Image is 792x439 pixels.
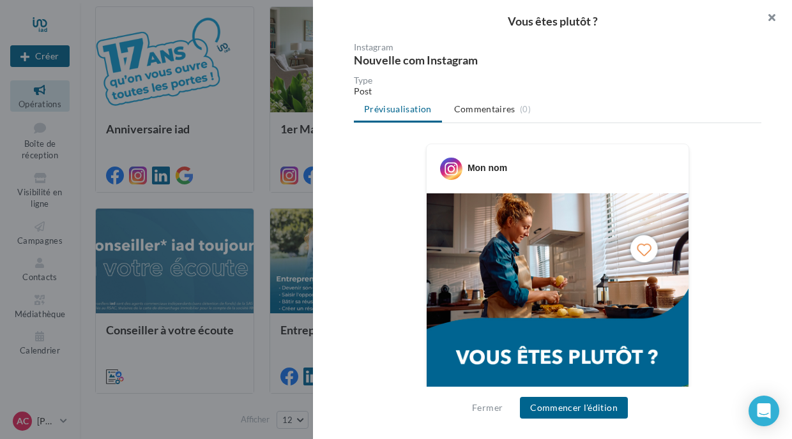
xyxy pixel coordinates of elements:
span: (0) [520,104,531,114]
button: Fermer [467,400,508,415]
button: Commencer l'édition [520,397,628,419]
div: Vous êtes plutôt ? [333,15,772,27]
div: Mon nom [468,161,507,174]
div: Nouvelle com Instagram [354,54,552,66]
span: Commentaires [454,103,515,115]
div: Type [354,76,761,85]
div: Instagram [354,43,552,52]
div: Open Intercom Messenger [749,396,779,426]
div: Post [354,85,761,98]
